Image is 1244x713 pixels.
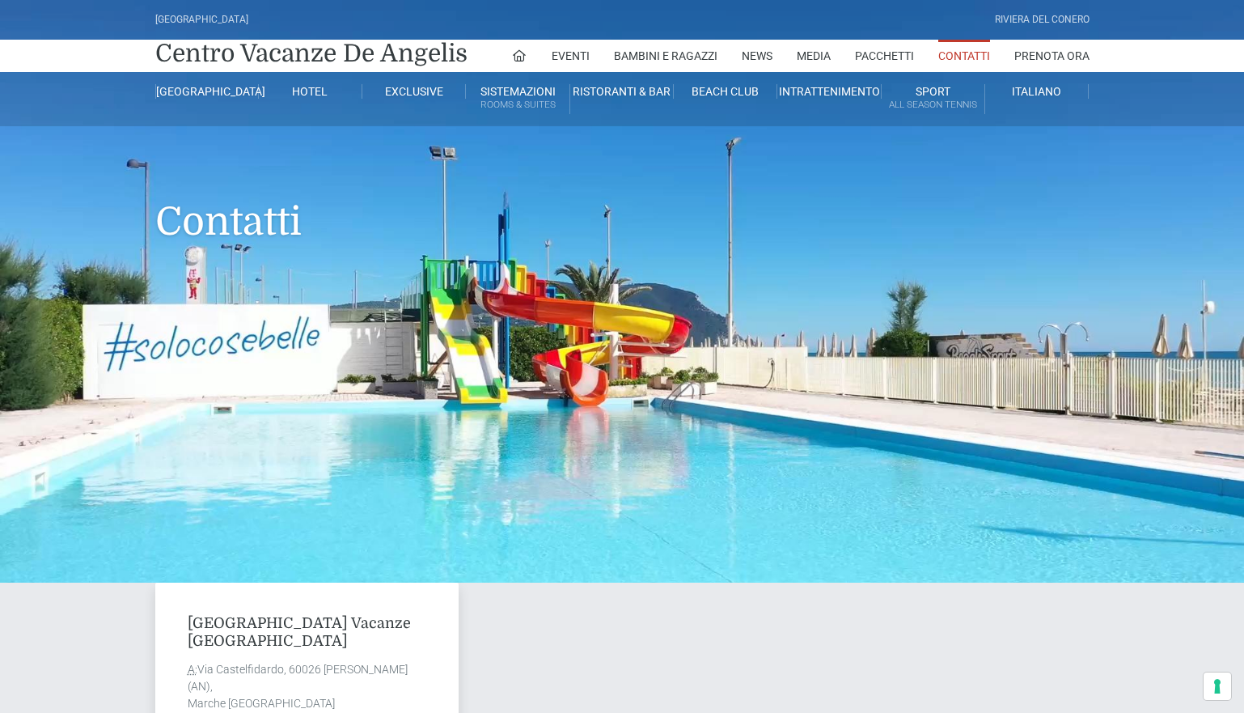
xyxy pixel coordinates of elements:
a: Prenota Ora [1014,40,1090,72]
div: Riviera Del Conero [995,12,1090,28]
a: News [742,40,772,72]
div: [GEOGRAPHIC_DATA] [155,12,248,28]
a: Media [797,40,831,72]
a: Pacchetti [855,40,914,72]
a: SportAll Season Tennis [882,84,985,114]
abbr: Address [188,663,197,676]
a: Hotel [259,84,362,99]
a: Intrattenimento [777,84,881,99]
a: Beach Club [674,84,777,99]
a: Bambini e Ragazzi [614,40,717,72]
a: Exclusive [362,84,466,99]
a: Contatti [938,40,990,72]
a: Italiano [985,84,1089,99]
small: Rooms & Suites [466,97,569,112]
small: All Season Tennis [882,97,984,112]
button: Le tue preferenze relative al consenso per le tecnologie di tracciamento [1204,673,1231,700]
a: Ristoranti & Bar [570,84,674,99]
span: Italiano [1012,85,1061,98]
a: [GEOGRAPHIC_DATA] [155,84,259,99]
a: Centro Vacanze De Angelis [155,37,468,70]
a: SistemazioniRooms & Suites [466,84,569,114]
h4: [GEOGRAPHIC_DATA] Vacanze [GEOGRAPHIC_DATA] [188,615,426,650]
a: Eventi [552,40,590,72]
h1: Contatti [155,126,1090,269]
